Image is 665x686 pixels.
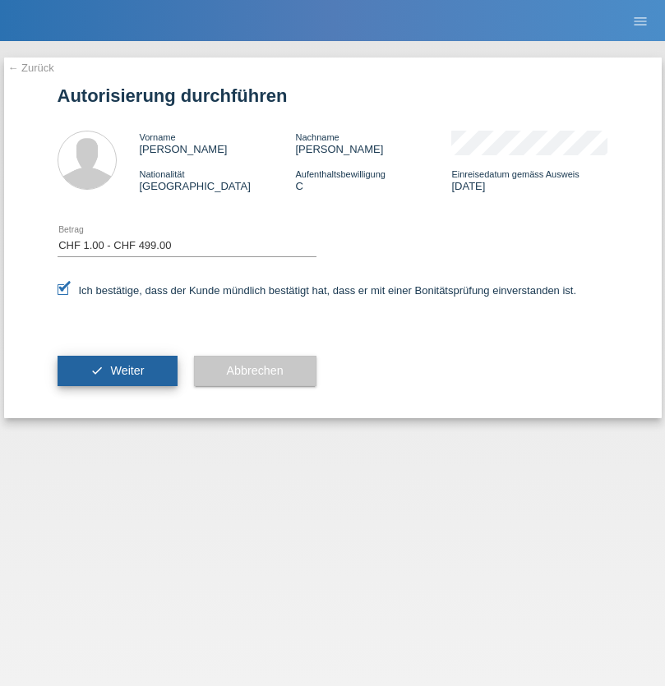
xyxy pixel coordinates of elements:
[451,169,579,179] span: Einreisedatum gemäss Ausweis
[8,62,54,74] a: ← Zurück
[140,132,176,142] span: Vorname
[58,85,608,106] h1: Autorisierung durchführen
[110,364,144,377] span: Weiter
[632,13,649,30] i: menu
[227,364,284,377] span: Abbrechen
[295,132,339,142] span: Nachname
[624,16,657,25] a: menu
[451,168,607,192] div: [DATE]
[58,284,577,297] label: Ich bestätige, dass der Kunde mündlich bestätigt hat, dass er mit einer Bonitätsprüfung einversta...
[140,131,296,155] div: [PERSON_NAME]
[194,356,316,387] button: Abbrechen
[295,168,451,192] div: C
[295,169,385,179] span: Aufenthaltsbewilligung
[58,356,178,387] button: check Weiter
[140,169,185,179] span: Nationalität
[295,131,451,155] div: [PERSON_NAME]
[140,168,296,192] div: [GEOGRAPHIC_DATA]
[90,364,104,377] i: check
